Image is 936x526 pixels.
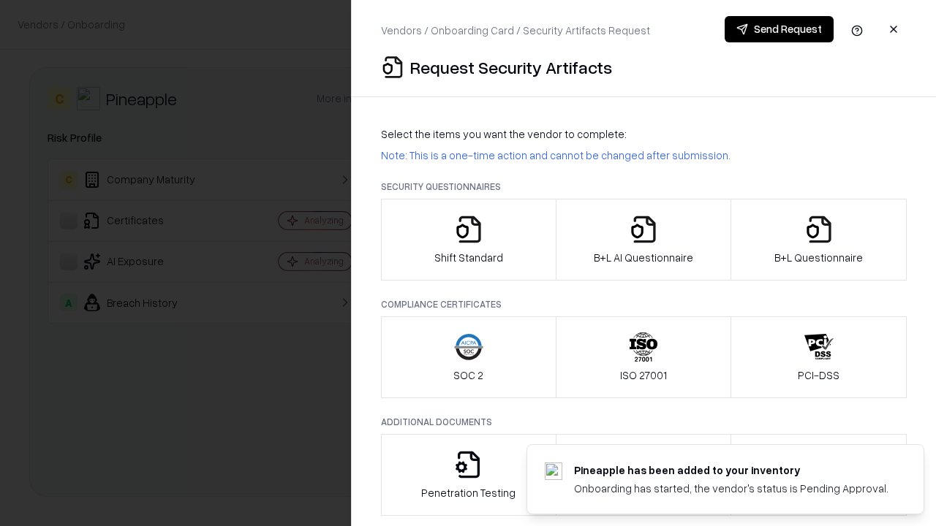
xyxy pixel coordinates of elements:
p: Additional Documents [381,416,907,428]
p: PCI-DSS [798,367,839,383]
p: Security Questionnaires [381,180,907,193]
p: SOC 2 [453,367,483,383]
button: PCI-DSS [731,316,907,398]
div: Onboarding has started, the vendor's status is Pending Approval. [574,481,888,496]
p: Penetration Testing [421,485,516,500]
button: Send Request [725,16,834,42]
img: pineappleenergy.com [545,462,562,480]
button: Privacy Policy [556,434,732,516]
button: Data Processing Agreement [731,434,907,516]
p: B+L AI Questionnaire [594,250,693,265]
p: Shift Standard [434,250,503,265]
p: Request Security Artifacts [410,56,612,79]
button: Penetration Testing [381,434,556,516]
p: B+L Questionnaire [774,250,863,265]
button: SOC 2 [381,316,556,398]
p: Select the items you want the vendor to complete: [381,126,907,142]
p: Note: This is a one-time action and cannot be changed after submission. [381,148,907,163]
div: Pineapple has been added to your inventory [574,462,888,478]
button: B+L Questionnaire [731,199,907,281]
button: B+L AI Questionnaire [556,199,732,281]
button: Shift Standard [381,199,556,281]
button: ISO 27001 [556,316,732,398]
p: Vendors / Onboarding Card / Security Artifacts Request [381,23,650,38]
p: ISO 27001 [620,367,667,383]
p: Compliance Certificates [381,298,907,310]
